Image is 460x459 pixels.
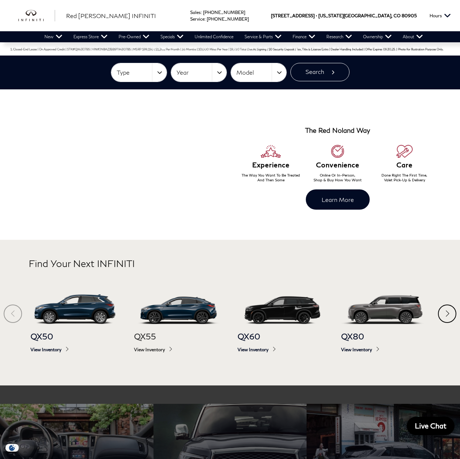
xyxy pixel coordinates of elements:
span: View Inventory [30,347,119,352]
span: Go to slide 3 [170,42,177,49]
img: QX50 [30,294,119,324]
span: Go to slide 1 [149,42,157,49]
a: Finance [287,31,321,42]
span: Service [190,16,204,22]
h3: The Red Noland Way [305,127,370,134]
a: QX60 QX60 View Inventory [238,305,326,360]
span: The Way You Want To Be Treated And Then Some [242,173,300,182]
img: QX55 [134,294,223,324]
span: Go to slide 15 [293,42,301,49]
a: [PHONE_NUMBER] [207,16,249,22]
a: [PHONE_NUMBER] [203,10,245,15]
span: Done Right The First Time, Valet Pick-Up & Delivery [381,173,427,182]
a: About [397,31,428,42]
span: Go to slide 12 [262,42,270,49]
a: QX55 QX55 View Inventory [134,305,223,360]
span: Go to slide 8 [221,42,229,49]
span: Go to slide 4 [180,42,188,49]
h6: Care [371,161,438,169]
button: Model [231,63,286,82]
span: Go to slide 11 [252,42,260,49]
img: INFINITI [18,10,55,22]
span: Year [177,67,212,79]
span: QX60 [238,331,326,341]
span: Go to slide 16 [304,42,311,49]
span: Red [PERSON_NAME] INFINITI [66,12,156,19]
span: Sales [190,10,201,15]
a: infiniti [18,10,55,22]
span: View Inventory [238,347,326,352]
a: Learn More [306,189,370,210]
span: Go to slide 2 [160,42,167,49]
span: Online Or In-Person, Shop & Buy How You Want [314,173,362,182]
span: Go to slide 13 [273,42,280,49]
span: Go to slide 6 [201,42,208,49]
span: Live Chat [411,421,450,430]
a: Express Store [68,31,113,42]
a: Service & Parts [239,31,287,42]
h2: Find Your Next INFINITI [29,258,432,287]
h6: Experience [238,161,304,169]
span: : [204,16,206,22]
span: View Inventory [341,347,430,352]
a: Specials [155,31,189,42]
a: Research [321,31,358,42]
a: Pre-Owned [113,31,155,42]
span: Go to slide 10 [242,42,249,49]
span: QX50 [30,331,119,341]
img: QX60 [238,294,326,324]
span: Go to slide 14 [283,42,290,49]
button: Search [290,63,349,81]
a: Unlimited Confidence [189,31,239,42]
button: Year [171,63,227,82]
span: QX80 [341,331,430,341]
span: View Inventory [134,347,223,352]
span: Go to slide 9 [232,42,239,49]
a: New [39,31,68,42]
a: [STREET_ADDRESS] • [US_STATE][GEOGRAPHIC_DATA], CO 80905 [271,13,417,18]
h6: Convenience [304,161,371,169]
a: Live Chat [407,417,454,435]
a: Red [PERSON_NAME] INFINITI [66,11,156,20]
a: QX50 QX50 View Inventory [30,305,119,360]
section: Click to Open Cookie Consent Modal [4,444,21,452]
span: Go to slide 7 [211,42,218,49]
span: Model [236,67,272,79]
img: QX80 [341,294,430,324]
nav: Main Navigation [39,31,428,42]
span: Go to slide 5 [191,42,198,49]
div: Next [438,305,456,323]
a: QX80 QX80 View Inventory [341,305,430,360]
span: : [201,10,202,15]
span: QX55 [134,331,223,341]
span: Type [117,67,152,79]
a: Ownership [358,31,397,42]
button: Type [111,63,167,82]
img: Opt-Out Icon [4,444,21,452]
